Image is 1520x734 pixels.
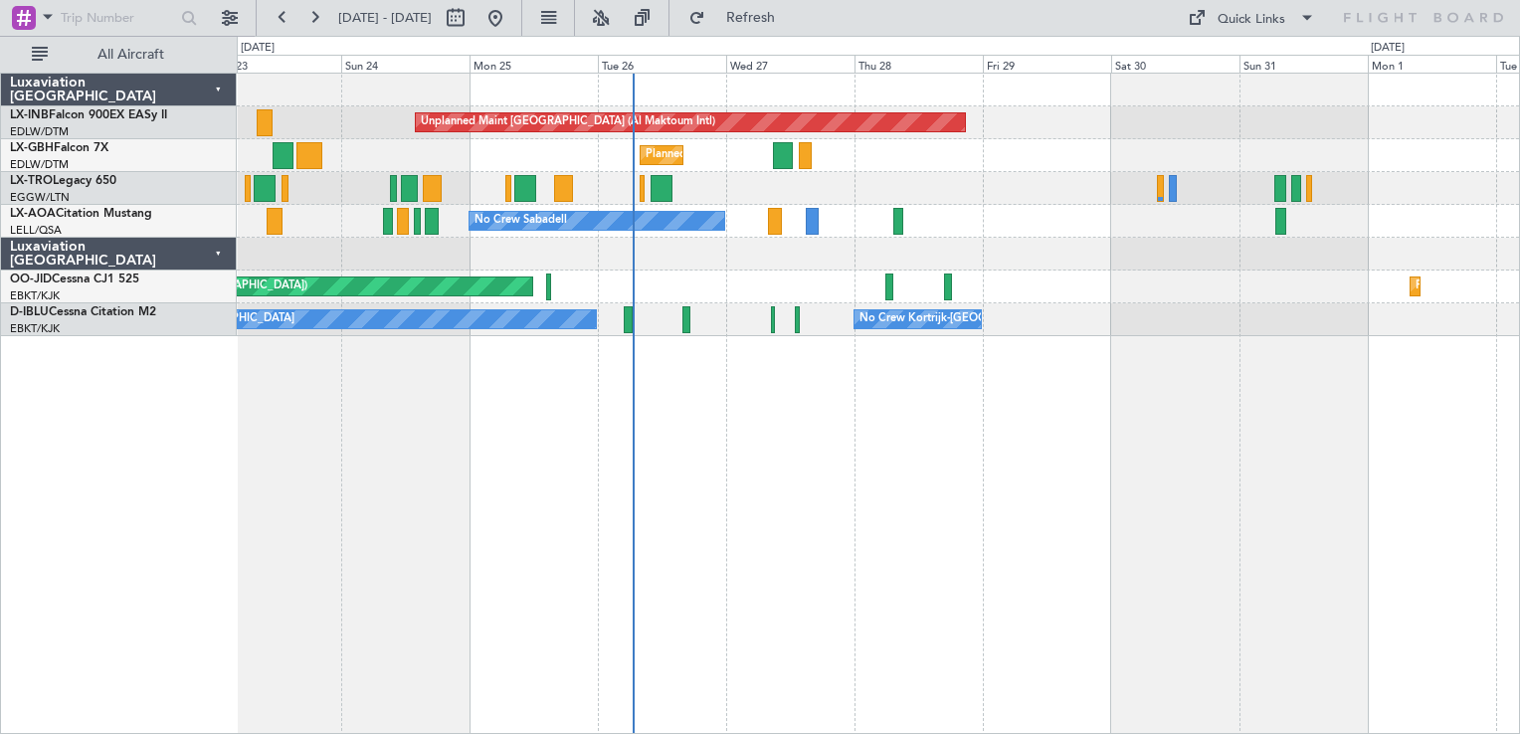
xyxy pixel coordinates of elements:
a: LX-GBHFalcon 7X [10,142,108,154]
div: No Crew Sabadell [475,206,567,236]
a: EDLW/DTM [10,124,69,139]
a: EBKT/KJK [10,321,60,336]
input: Trip Number [61,3,175,33]
span: All Aircraft [52,48,210,62]
div: [DATE] [1371,40,1405,57]
button: Quick Links [1178,2,1325,34]
span: OO-JID [10,274,52,285]
span: Refresh [709,11,793,25]
a: LX-AOACitation Mustang [10,208,152,220]
span: LX-TRO [10,175,53,187]
a: OO-JIDCessna CJ1 525 [10,274,139,285]
div: Planned Maint Nice ([GEOGRAPHIC_DATA]) [646,140,867,170]
span: LX-AOA [10,208,56,220]
div: Sat 23 [213,55,341,73]
a: LX-TROLegacy 650 [10,175,116,187]
div: [DATE] [241,40,275,57]
div: Wed 27 [726,55,855,73]
div: Quick Links [1218,10,1285,30]
a: LELL/QSA [10,223,62,238]
div: Mon 1 [1368,55,1496,73]
a: LX-INBFalcon 900EX EASy II [10,109,167,121]
div: Unplanned Maint [GEOGRAPHIC_DATA] (Al Maktoum Intl) [421,107,715,137]
a: D-IBLUCessna Citation M2 [10,306,156,318]
div: Thu 28 [855,55,983,73]
div: No Crew Kortrijk-[GEOGRAPHIC_DATA] [859,304,1064,334]
div: Fri 29 [983,55,1111,73]
div: Sat 30 [1111,55,1239,73]
span: [DATE] - [DATE] [338,9,432,27]
a: EGGW/LTN [10,190,70,205]
div: Sun 31 [1239,55,1368,73]
span: D-IBLU [10,306,49,318]
a: EBKT/KJK [10,288,60,303]
button: Refresh [679,2,799,34]
button: All Aircraft [22,39,216,71]
span: LX-GBH [10,142,54,154]
a: EDLW/DTM [10,157,69,172]
div: Sun 24 [341,55,470,73]
div: Mon 25 [470,55,598,73]
div: Tue 26 [598,55,726,73]
span: LX-INB [10,109,49,121]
